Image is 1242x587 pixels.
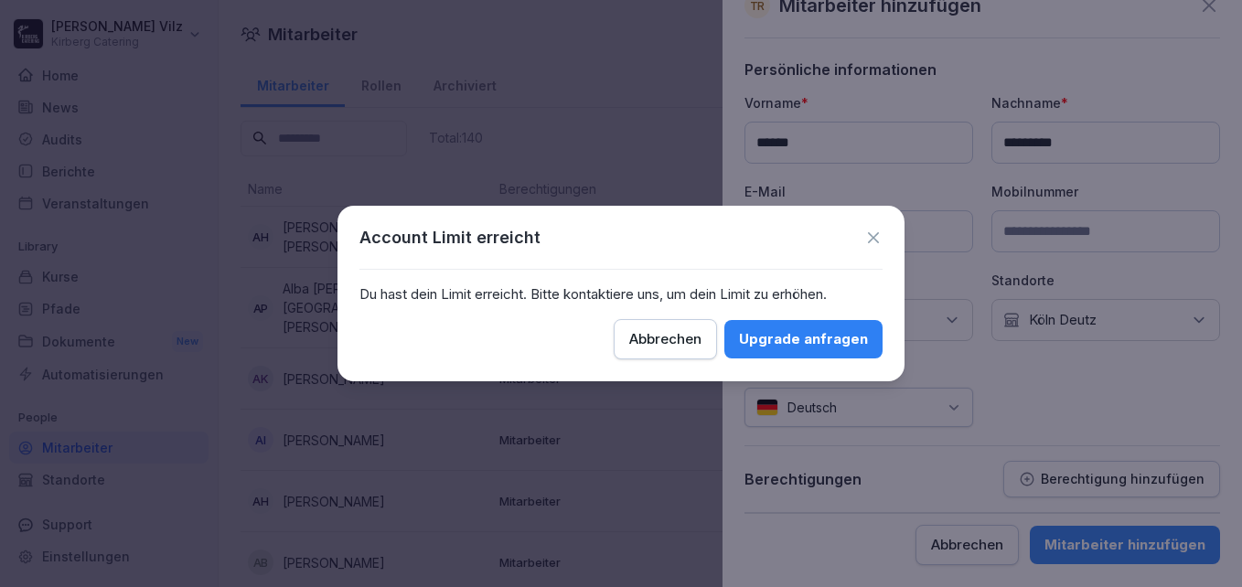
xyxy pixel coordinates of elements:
[359,228,541,247] p: Account Limit erreicht
[359,284,883,304] p: Du hast dein Limit erreicht. Bitte kontaktiere uns, um dein Limit zu erhöhen.
[739,329,868,349] div: Upgrade anfragen
[629,329,701,349] div: Abbrechen
[614,319,717,359] button: Abbrechen
[724,320,883,358] button: Upgrade anfragen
